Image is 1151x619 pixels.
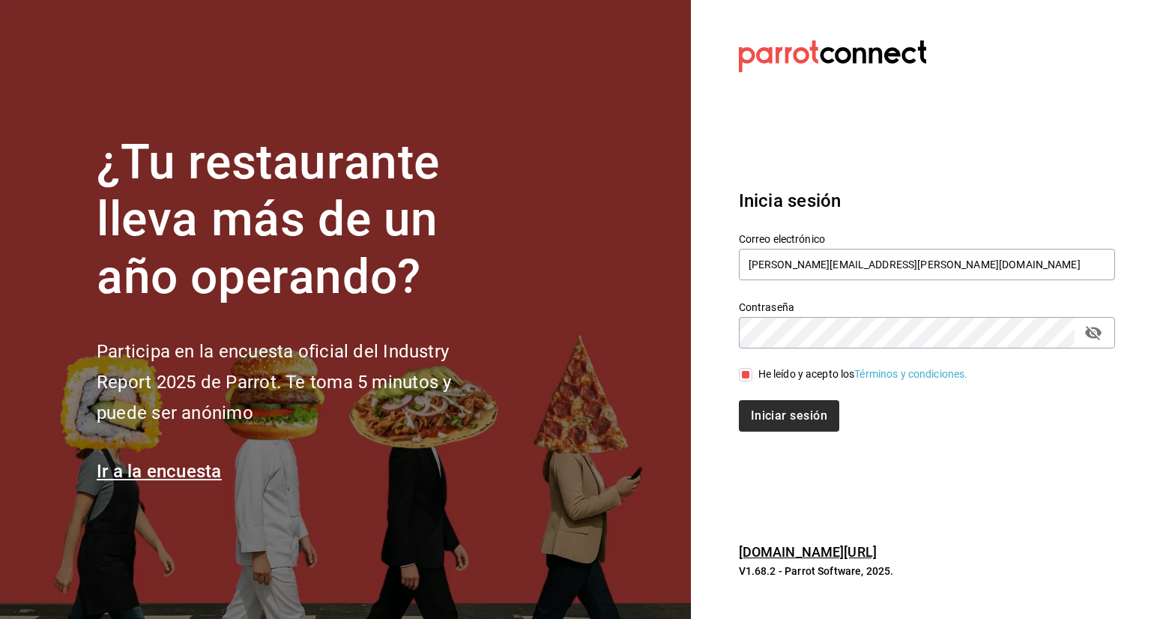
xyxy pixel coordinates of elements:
[854,368,967,380] a: Términos y condiciones.
[739,301,1115,312] label: Contraseña
[739,187,1115,214] h3: Inicia sesión
[739,400,839,432] button: Iniciar sesión
[739,544,877,560] a: [DOMAIN_NAME][URL]
[97,134,501,307] h1: ¿Tu restaurante lleva más de un año operando?
[739,249,1115,280] input: Ingresa tu correo electrónico
[739,564,1115,579] p: V1.68.2 - Parrot Software, 2025.
[97,461,222,482] a: Ir a la encuesta
[739,233,1115,244] label: Correo electrónico
[758,366,968,382] div: He leído y acepto los
[97,336,501,428] h2: Participa en la encuesta oficial del Industry Report 2025 de Parrot. Te toma 5 minutos y puede se...
[1081,320,1106,345] button: passwordField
